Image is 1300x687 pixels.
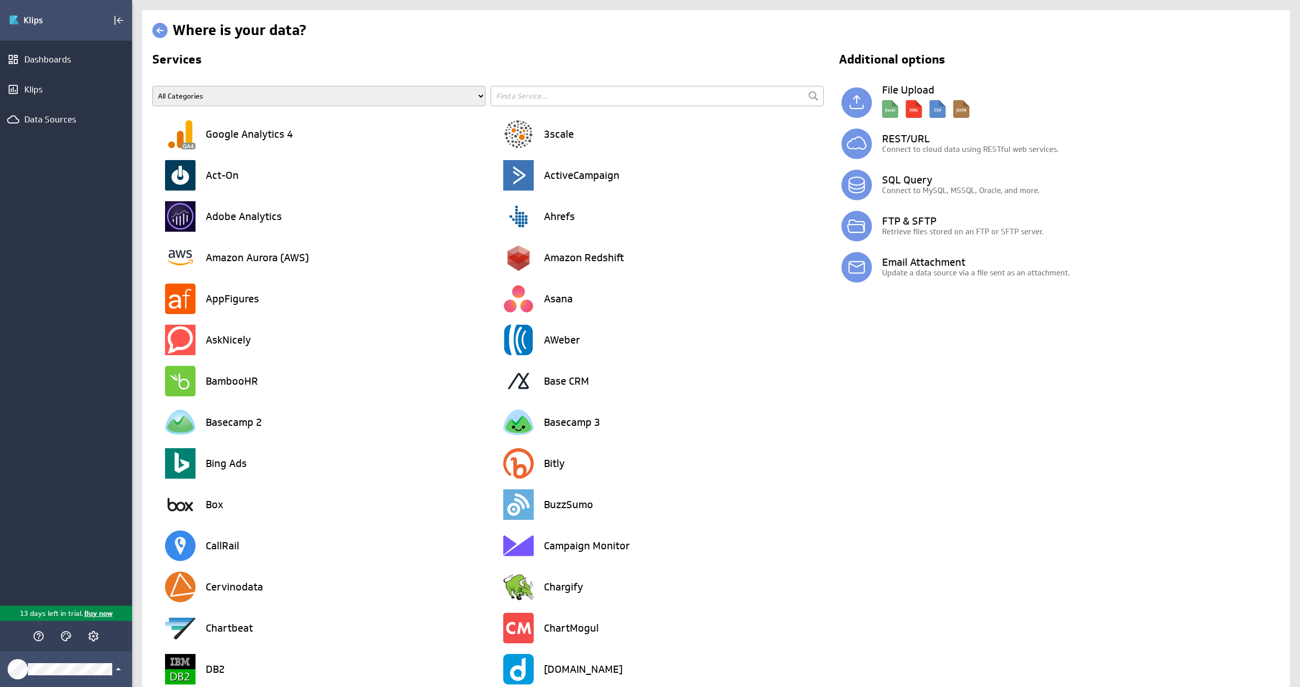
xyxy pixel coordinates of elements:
h3: Base CRM [544,376,589,386]
h3: Email Attachment [882,257,1280,267]
h3: Box [206,499,223,510]
img: image7447836811384891163.png [165,572,196,602]
div: Go to Dashboards [9,12,80,28]
h3: Campaign Monitor [544,541,630,551]
h3: Cervinodata [206,582,263,592]
img: image7331170547325593254.png [503,654,534,684]
img: image5375091680806646186.png [165,530,196,561]
img: image7775881655598072501.png [165,613,196,643]
div: Klips [24,84,108,95]
img: image5212420104391205579.png [503,119,534,149]
img: image7123355047139026446.png [165,201,196,232]
img: image8173749476544625175.png [165,448,196,479]
img: image6347507244920034643.png [503,530,534,561]
img: image6894633340323014084.png [503,489,534,520]
h3: Act-On [206,170,239,180]
img: database.svg [841,170,872,200]
p: Connect to cloud data using RESTful web services. [882,144,1280,154]
div: Data Sources [24,114,108,125]
div: Dashboards [24,54,108,65]
input: Find a Service... [491,86,824,106]
img: image7083839964087255944.png [165,284,196,314]
h3: DB2 [206,664,225,674]
img: image4488369603297424195.png [165,160,196,191]
img: ftp.svg [841,211,872,241]
svg: Account and settings [87,630,100,642]
p: Buy now [83,608,113,619]
h3: Chartbeat [206,623,253,633]
h3: Ahrefs [544,211,575,222]
h2: Services [152,53,826,70]
h3: [DOMAIN_NAME] [544,664,623,674]
img: local.svg [841,87,872,118]
img: image8320012023144177748.png [503,448,534,479]
img: local_description.svg [882,95,969,118]
h3: SQL Query [882,175,1280,185]
h3: ChartMogul [544,623,599,633]
img: image3093126248595685490.png [503,366,534,396]
img: Klipfolio klips logo [9,12,80,28]
h3: Asana [544,294,573,304]
img: image2261544860167327136.png [503,572,534,602]
h3: REST/URL [882,134,1280,144]
h3: Bing Ads [206,458,247,469]
h3: FTP & SFTP [882,216,1280,226]
h3: Bitly [544,458,565,469]
img: image1361835612104150966.png [165,325,196,355]
h3: Amazon Aurora (AWS) [206,253,309,263]
p: Retrieve files stored on an FTP or SFTP server. [882,226,1280,237]
div: Themes [57,628,75,645]
svg: Themes [60,630,72,642]
div: Account and settings [85,628,102,645]
img: simple_rest.svg [841,129,872,159]
img: image9187947030682302895.png [503,160,534,191]
h3: Amazon Redshift [544,253,624,263]
img: image259683944446962572.png [165,407,196,438]
h3: 3scale [544,129,574,139]
img: image1108384948299118528.png [503,613,534,643]
img: image6239696482622088708.png [165,242,196,273]
p: Connect to MySQL, MSSQL, Oracle, and more. [882,185,1280,196]
img: image1404320679533562880.png [165,489,196,520]
input: Submit [806,88,821,104]
h2: Additional options [829,53,1277,70]
p: 13 days left in trial. [20,608,83,619]
h3: AskNicely [206,335,251,345]
h3: CallRail [206,541,239,551]
img: email.svg [841,252,872,283]
img: image4271532089018294151.png [165,366,196,396]
h3: AppFigures [206,294,259,304]
h3: ActiveCampaign [544,170,620,180]
h3: BuzzSumo [544,499,593,510]
div: Collapse [110,12,127,29]
h3: Basecamp 2 [206,417,262,427]
h3: Adobe Analytics [206,211,282,222]
h3: Google Analytics 4 [206,129,293,139]
img: image1137728285709518332.png [503,325,534,355]
div: Help [30,628,47,645]
h3: File Upload [882,85,1280,95]
img: image2828648019801083890.png [503,407,534,438]
h3: BambooHR [206,376,258,386]
img: image455839341109212073.png [503,201,534,232]
img: image6502031566950861830.png [165,119,196,149]
h3: AWeber [544,335,580,345]
img: image772416011628122514.png [503,284,534,314]
p: Update a data source via a file sent as an attachment. [882,267,1280,278]
h1: Where is your data? [173,21,306,40]
h3: Chargify [544,582,583,592]
img: image5351051472152548875.png [165,654,196,684]
h3: Basecamp 3 [544,417,600,427]
img: image7632027720258204353.png [503,242,534,273]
